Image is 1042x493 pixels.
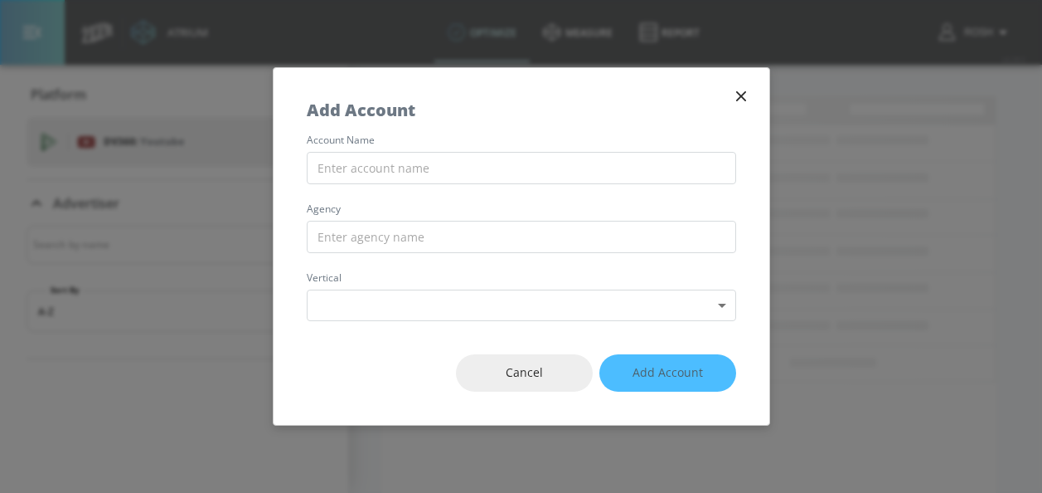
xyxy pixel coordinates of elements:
[489,363,560,383] span: Cancel
[456,354,593,392] button: Cancel
[307,152,736,184] input: Enter account name
[307,221,736,253] input: Enter agency name
[307,273,736,283] label: vertical
[307,135,736,145] label: account name
[307,290,736,322] div: ​
[307,204,736,214] label: agency
[307,101,415,119] h5: Add Account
